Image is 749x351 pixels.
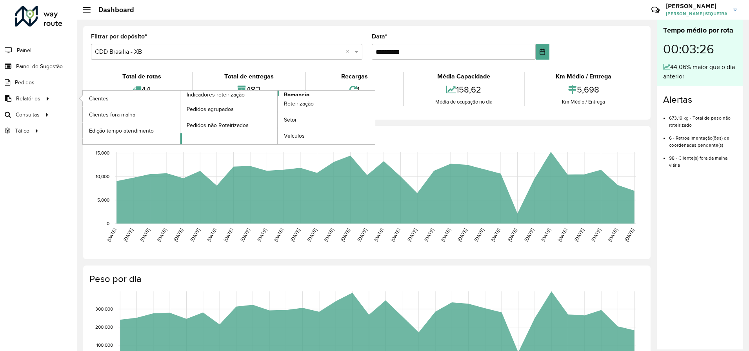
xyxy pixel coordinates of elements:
text: [DATE] [473,227,485,242]
span: Pedidos não Roteirizados [187,121,249,129]
div: 1 [308,81,401,98]
text: [DATE] [423,227,434,242]
label: Data [372,32,387,41]
text: [DATE] [122,227,134,242]
div: 158,62 [406,81,522,98]
li: 673,19 kg - Total de peso não roteirizado [669,109,737,129]
text: [DATE] [406,227,418,242]
div: Km Médio / Entrega [527,98,641,106]
text: [DATE] [356,227,368,242]
div: 00:03:26 [663,36,737,62]
span: Pedidos [15,78,35,87]
text: [DATE] [323,227,334,242]
text: [DATE] [524,227,535,242]
div: 44,06% maior que o dia anterior [663,62,737,81]
h4: Peso por dia [89,273,643,285]
button: Choose Date [536,44,549,60]
span: Tático [15,127,29,135]
span: Painel [17,46,31,55]
span: [PERSON_NAME] SIQUEIRA [666,10,727,17]
text: [DATE] [557,227,568,242]
div: Total de entregas [195,72,303,81]
span: Indicadores roteirização [187,91,245,99]
text: [DATE] [340,227,351,242]
text: [DATE] [139,227,151,242]
li: 98 - Cliente(s) fora da malha viária [669,149,737,169]
text: [DATE] [289,227,301,242]
a: Romaneio [180,91,375,144]
text: [DATE] [390,227,401,242]
label: Filtrar por depósito [91,32,147,41]
span: Clear all [346,47,353,56]
span: Roteirização [284,100,314,108]
text: [DATE] [256,227,267,242]
div: Recargas [308,72,401,81]
div: Média Capacidade [406,72,522,81]
text: [DATE] [373,227,384,242]
text: [DATE] [173,227,184,242]
span: Veículos [284,132,305,140]
h2: Dashboard [91,5,134,14]
text: [DATE] [456,227,468,242]
div: 482 [195,81,303,98]
text: [DATE] [106,227,117,242]
span: Clientes [89,95,109,103]
text: 300,000 [95,306,113,311]
text: 100,000 [96,342,113,347]
div: Total de rotas [93,72,190,81]
div: Km Médio / Entrega [527,72,641,81]
div: Média de ocupação no dia [406,98,522,106]
text: [DATE] [223,227,234,242]
text: [DATE] [607,227,618,242]
span: Painel de Sugestão [16,62,63,71]
a: Edição tempo atendimento [83,123,180,138]
text: [DATE] [507,227,518,242]
h4: Alertas [663,94,737,105]
text: 5,000 [97,197,109,202]
text: [DATE] [624,227,635,242]
text: [DATE] [573,227,585,242]
text: [DATE] [440,227,451,242]
text: [DATE] [206,227,217,242]
span: Clientes fora malha [89,111,135,119]
a: Clientes fora malha [83,107,180,122]
text: 10,000 [96,174,109,179]
div: Tempo médio por rota [663,25,737,36]
span: Relatórios [16,95,40,103]
text: [DATE] [490,227,501,242]
span: Edição tempo atendimento [89,127,154,135]
text: [DATE] [189,227,201,242]
span: Romaneio [284,91,309,99]
text: [DATE] [273,227,284,242]
a: Roteirização [278,96,375,112]
a: Veículos [278,128,375,144]
a: Setor [278,112,375,128]
text: [DATE] [540,227,551,242]
text: [DATE] [156,227,167,242]
text: 0 [107,221,109,226]
a: Pedidos não Roteirizados [180,117,278,133]
a: Contato Rápido [647,2,664,18]
a: Indicadores roteirização [83,91,278,144]
text: 200,000 [95,324,113,329]
text: [DATE] [240,227,251,242]
span: Pedidos agrupados [187,105,234,113]
span: Consultas [16,111,40,119]
text: [DATE] [306,227,318,242]
li: 6 - Retroalimentação(ões) de coordenadas pendente(s) [669,129,737,149]
h3: [PERSON_NAME] [666,2,727,10]
div: 44 [93,81,190,98]
div: 5,698 [527,81,641,98]
text: 15,000 [96,151,109,156]
a: Clientes [83,91,180,106]
span: Setor [284,116,297,124]
a: Pedidos agrupados [180,101,278,117]
text: [DATE] [590,227,602,242]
